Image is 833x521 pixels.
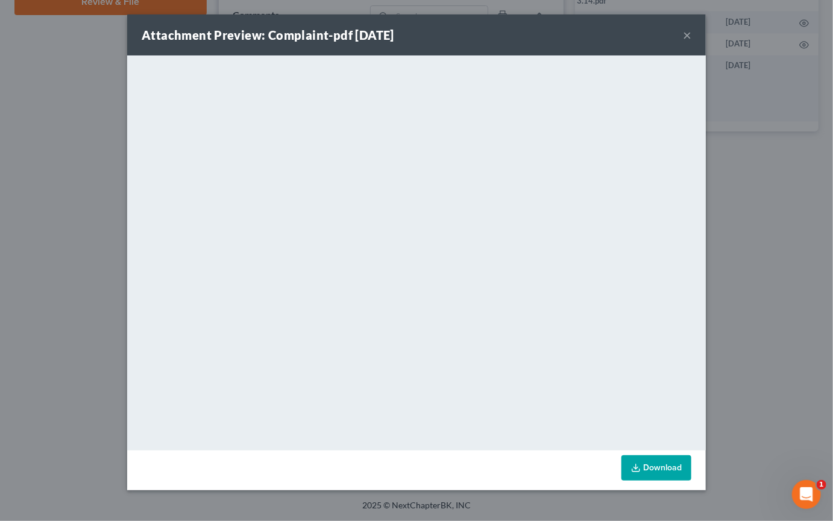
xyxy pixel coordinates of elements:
[683,28,691,42] button: ×
[817,480,826,490] span: 1
[621,455,691,481] a: Download
[792,480,821,509] iframe: Intercom live chat
[127,55,706,447] iframe: <object ng-attr-data='[URL][DOMAIN_NAME]' type='application/pdf' width='100%' height='650px'></ob...
[142,28,394,42] strong: Attachment Preview: Complaint-pdf [DATE]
